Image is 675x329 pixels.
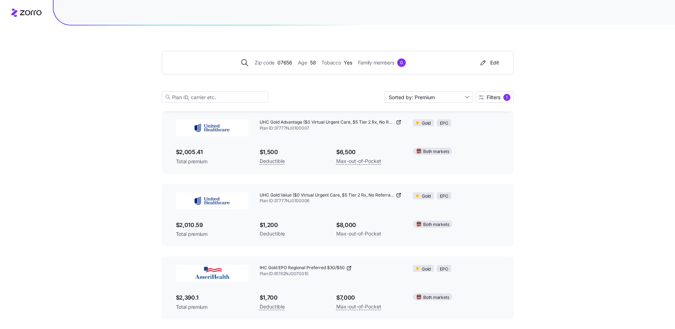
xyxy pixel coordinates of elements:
[336,293,402,302] span: $7,000
[476,57,502,68] button: Edit
[440,193,448,200] span: EPO
[176,192,248,209] img: UnitedHealthcare
[336,302,381,311] span: Max-out-of-Pocket
[440,120,448,127] span: EPO
[260,302,285,311] span: Deductible
[260,157,285,165] span: Deductible
[422,266,431,273] span: Gold
[422,120,431,127] span: Gold
[176,221,248,229] span: $2,010.59
[344,59,352,67] span: Yes
[397,58,406,67] div: 0
[176,231,248,238] span: Total premium
[260,192,395,198] span: UHC Gold Value ($0 Virtual Urgent Care, $5 Tier 2 Rx, No Referrals)
[336,229,381,238] span: Max-out-of-Pocket
[176,304,248,311] span: Total premium
[260,265,345,271] span: IHC Gold EPO Regional Preferred $30/$50
[336,157,381,165] span: Max-out-of-Pocket
[423,294,449,301] span: Both markets
[260,198,402,204] span: Plan ID: 37777NJ0100006
[260,221,325,229] span: $1,200
[336,221,402,229] span: $8,000
[176,293,248,302] span: $2,390.1
[479,59,499,66] div: Edit
[260,293,325,302] span: $1,700
[260,148,325,157] span: $1,500
[423,148,449,155] span: Both markets
[176,265,248,282] img: AmeriHealth
[176,148,248,157] span: $2,005.41
[487,95,500,100] span: Filters
[176,158,248,165] span: Total premium
[260,271,402,277] span: Plan ID: 91762NJ0070010
[336,148,402,157] span: $6,500
[298,59,307,67] span: Age
[260,125,402,131] span: Plan ID: 37777NJ0100007
[277,59,292,67] span: 07656
[384,91,473,103] input: Sort by
[423,221,449,228] span: Both markets
[310,59,316,67] span: 58
[422,193,431,200] span: Gold
[358,59,394,67] span: Family members
[321,59,341,67] span: Tobacco
[162,91,268,103] input: Plan ID, carrier etc.
[440,266,448,273] span: EPO
[176,119,248,136] img: UnitedHealthcare
[476,91,514,103] button: Filters1
[503,94,510,101] div: 1
[255,59,275,67] span: Zip code
[260,229,285,238] span: Deductible
[260,119,395,125] span: UHC Gold Advantage ($0 Virtual Urgent Care, $5 Tier 2 Rx, No Referrals)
